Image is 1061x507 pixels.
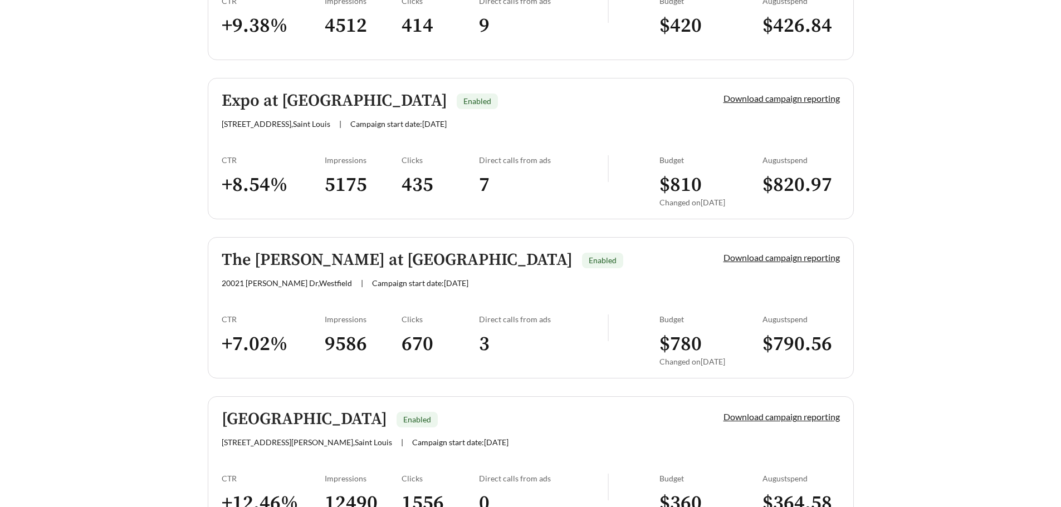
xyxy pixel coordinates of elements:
div: Impressions [325,155,402,165]
div: Budget [659,314,762,324]
div: Direct calls from ads [479,314,608,324]
span: Enabled [589,255,617,265]
h3: + 7.02 % [222,332,325,357]
div: Changed on [DATE] [659,357,762,366]
div: Clicks [402,314,479,324]
div: Clicks [402,474,479,483]
div: Changed on [DATE] [659,198,762,207]
h3: $ 780 [659,332,762,357]
a: Download campaign reporting [723,411,840,422]
span: Enabled [403,415,431,424]
a: Download campaign reporting [723,252,840,263]
h3: $ 790.56 [762,332,840,357]
div: CTR [222,155,325,165]
span: [STREET_ADDRESS][PERSON_NAME] , Saint Louis [222,437,392,447]
span: | [361,278,363,288]
h3: $ 820.97 [762,173,840,198]
div: August spend [762,474,840,483]
h3: 9586 [325,332,402,357]
h3: 9 [479,13,608,38]
h3: $ 426.84 [762,13,840,38]
h3: $ 810 [659,173,762,198]
span: [STREET_ADDRESS] , Saint Louis [222,119,330,129]
h3: 3 [479,332,608,357]
a: Expo at [GEOGRAPHIC_DATA]Enabled[STREET_ADDRESS],Saint Louis|Campaign start date:[DATE]Download c... [208,78,854,219]
h3: 435 [402,173,479,198]
div: Direct calls from ads [479,474,608,483]
span: Campaign start date: [DATE] [350,119,447,129]
h3: 670 [402,332,479,357]
div: August spend [762,314,840,324]
span: Enabled [463,96,491,106]
h3: 4512 [325,13,402,38]
h5: The [PERSON_NAME] at [GEOGRAPHIC_DATA] [222,251,573,269]
img: line [608,474,609,500]
h3: + 8.54 % [222,173,325,198]
img: line [608,155,609,182]
a: Download campaign reporting [723,93,840,104]
span: | [401,437,403,447]
div: Direct calls from ads [479,155,608,165]
div: Budget [659,474,762,483]
img: line [608,314,609,341]
h3: + 9.38 % [222,13,325,38]
h3: 7 [479,173,608,198]
a: The [PERSON_NAME] at [GEOGRAPHIC_DATA]Enabled20021 [PERSON_NAME] Dr,Westfield|Campaign start date... [208,237,854,378]
h3: $ 420 [659,13,762,38]
div: Impressions [325,474,402,483]
div: CTR [222,474,325,483]
span: Campaign start date: [DATE] [412,437,509,447]
div: Clicks [402,155,479,165]
div: Impressions [325,314,402,324]
span: Campaign start date: [DATE] [372,278,468,288]
div: CTR [222,314,325,324]
h5: Expo at [GEOGRAPHIC_DATA] [222,92,447,110]
div: Budget [659,155,762,165]
h3: 5175 [325,173,402,198]
span: | [339,119,341,129]
div: August spend [762,155,840,165]
h3: 414 [402,13,479,38]
span: 20021 [PERSON_NAME] Dr , Westfield [222,278,352,288]
h5: [GEOGRAPHIC_DATA] [222,410,387,429]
